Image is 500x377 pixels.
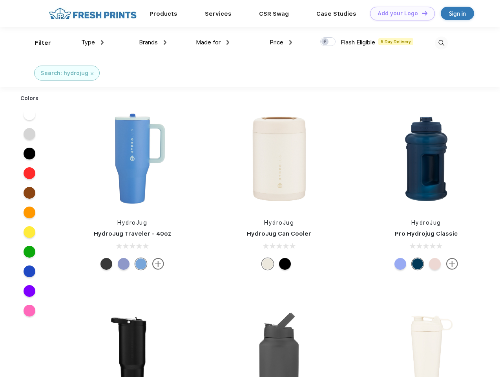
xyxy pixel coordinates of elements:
[449,9,466,18] div: Sign in
[15,94,45,102] div: Colors
[441,7,474,20] a: Sign in
[150,10,177,17] a: Products
[341,39,375,46] span: Flash Eligible
[247,230,311,237] a: HydroJug Can Cooler
[270,39,283,46] span: Price
[94,230,171,237] a: HydroJug Traveler - 40oz
[289,40,292,45] img: dropdown.png
[378,38,413,45] span: 5 Day Delivery
[394,258,406,270] div: Hyper Blue
[152,258,164,270] img: more.svg
[411,220,441,226] a: HydroJug
[118,258,130,270] div: Peri
[164,40,166,45] img: dropdown.png
[226,40,229,45] img: dropdown.png
[40,69,88,77] div: Search: hydrojug
[47,7,139,20] img: fo%20logo%202.webp
[81,39,95,46] span: Type
[374,106,478,211] img: func=resize&h=266
[227,106,331,211] img: func=resize&h=266
[395,230,458,237] a: Pro Hydrojug Classic
[262,258,274,270] div: Cream
[264,220,294,226] a: HydroJug
[135,258,147,270] div: Riptide
[446,258,458,270] img: more.svg
[35,38,51,48] div: Filter
[378,10,418,17] div: Add your Logo
[412,258,423,270] div: Navy
[279,258,291,270] div: Black
[101,40,104,45] img: dropdown.png
[139,39,158,46] span: Brands
[100,258,112,270] div: Black
[435,37,448,49] img: desktop_search.svg
[196,39,221,46] span: Made for
[80,106,184,211] img: func=resize&h=266
[91,72,93,75] img: filter_cancel.svg
[117,220,147,226] a: HydroJug
[422,11,427,15] img: DT
[429,258,441,270] div: Pink Sand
